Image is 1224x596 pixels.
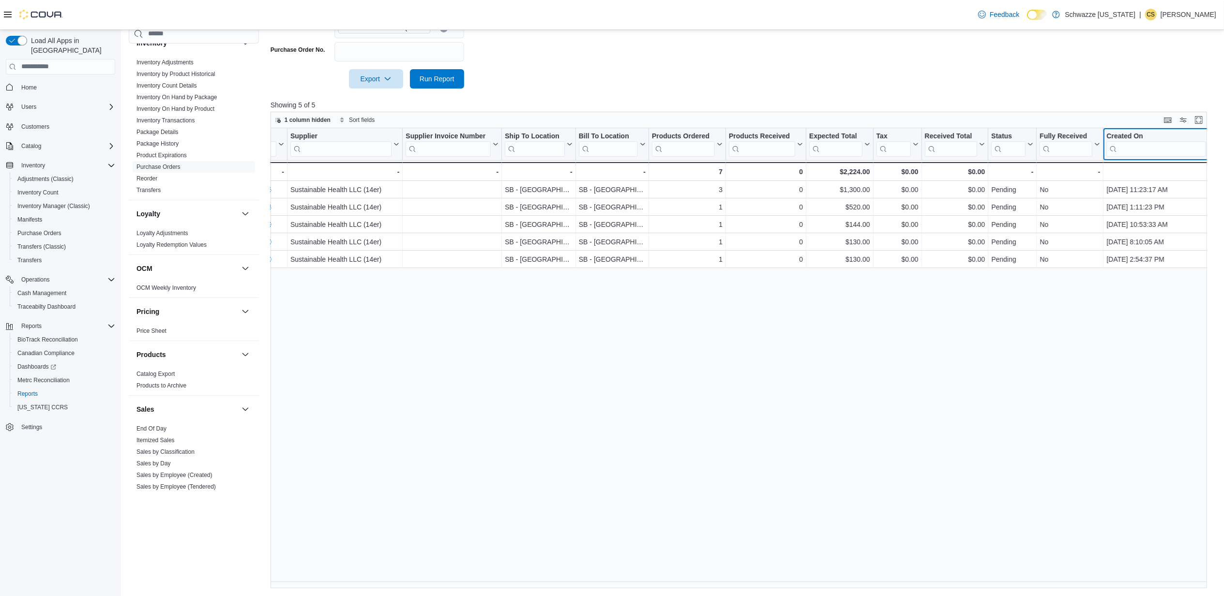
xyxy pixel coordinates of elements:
button: Status [991,132,1033,156]
a: Inventory Manager (Classic) [14,200,94,212]
span: End Of Day [136,425,166,432]
span: [US_STATE] CCRS [17,403,68,411]
span: Product Expirations [136,151,187,159]
div: Pending [991,219,1033,230]
span: OCM Weekly Inventory [136,284,196,292]
a: BioTrack Reconciliation [14,334,82,345]
div: $0.00 [924,201,985,213]
button: Catalog [2,139,119,153]
a: Reports [14,388,42,400]
a: Loyalty Redemption Values [136,241,207,248]
button: Created On [1106,132,1214,156]
div: $0.00 [924,166,985,178]
button: Transfers [10,253,119,267]
div: 1 [652,201,723,213]
span: Users [21,103,36,111]
div: Expected Total [809,132,862,156]
a: Sales by Employee (Created) [136,472,212,478]
a: PO6SMV-164505 [219,186,272,194]
div: SB - [GEOGRAPHIC_DATA] [505,184,573,195]
button: Products [136,350,238,359]
span: Cash Management [17,289,66,297]
button: Metrc Reconciliation [10,373,119,387]
span: Transfers [14,254,115,266]
div: Products [129,368,259,395]
div: Supplier Invoice Number [406,132,491,156]
div: Sustainable Health LLC (14er) [290,201,399,213]
span: Reports [21,322,42,330]
button: Traceabilty Dashboard [10,300,119,313]
div: $0.00 [924,184,985,195]
a: [US_STATE] CCRS [14,402,72,413]
div: $130.00 [809,253,870,265]
span: Customers [17,120,115,133]
span: Inventory Manager (Classic) [14,200,115,212]
a: Settings [17,421,46,433]
div: Pending [991,253,1033,265]
div: $1,300.00 [809,184,870,195]
span: Operations [17,274,115,285]
span: Inventory [21,162,45,169]
button: Sales [240,403,251,415]
div: $2,224.00 [809,166,870,178]
div: $0.00 [876,201,918,213]
span: Inventory On Hand by Product [136,105,214,113]
button: Export [349,69,403,89]
button: Supplier [290,132,399,156]
span: Inventory Manager (Classic) [17,202,90,210]
span: Export [355,69,397,89]
button: OCM [136,264,238,273]
button: Inventory [17,160,49,171]
a: Package Details [136,129,179,135]
span: Manifests [14,214,115,225]
button: Inventory Manager (Classic) [10,199,119,213]
button: Loyalty [136,209,238,219]
div: - [579,166,646,178]
div: PO # [219,132,276,141]
div: [DATE] 2:54:37 PM [1106,253,1214,265]
div: $0.00 [924,236,985,248]
div: [DATE] 1:11:23 PM [1106,201,1214,213]
input: Dark Mode [1027,10,1047,20]
button: Transfers (Classic) [10,240,119,253]
div: 0 [729,201,803,213]
a: Transfers [14,254,45,266]
a: PO6SMV-162869 [219,221,272,228]
a: Home [17,82,41,93]
a: Catalog Export [136,371,175,377]
a: Dashboards [10,360,119,373]
a: Price Sheet [136,328,166,334]
span: Inventory [17,160,115,171]
a: Inventory Count [14,187,62,198]
div: Ship To Location [505,132,565,141]
div: $0.00 [876,166,918,178]
button: Display options [1178,114,1189,126]
span: Transfers (Classic) [14,241,115,253]
a: Sales by Day [136,460,171,467]
div: Received Total [924,132,977,141]
div: $0.00 [876,184,918,195]
div: Created On [1106,132,1206,156]
div: Fully Received [1040,132,1092,141]
a: Reorder [136,175,157,182]
div: - [1040,166,1100,178]
span: Inventory Count [14,187,115,198]
button: Inventory [240,37,251,49]
div: 0 [729,166,803,178]
div: SB - [GEOGRAPHIC_DATA] [579,219,646,230]
div: $520.00 [809,201,870,213]
button: 1 column hidden [271,114,334,126]
h3: Pricing [136,307,159,316]
a: Products to Archive [136,382,186,389]
div: SB - [GEOGRAPHIC_DATA] [505,219,573,230]
div: Pending [991,236,1033,248]
div: Products Ordered [652,132,715,141]
span: Metrc Reconciliation [17,376,70,384]
span: 1 column hidden [285,116,331,124]
span: Transfers (Classic) [17,243,66,251]
span: Inventory by Product Historical [136,70,215,78]
span: Dashboards [14,361,115,372]
div: - [406,166,499,178]
span: Price Sheet [136,327,166,335]
div: Sustainable Health LLC (14er) [290,253,399,265]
